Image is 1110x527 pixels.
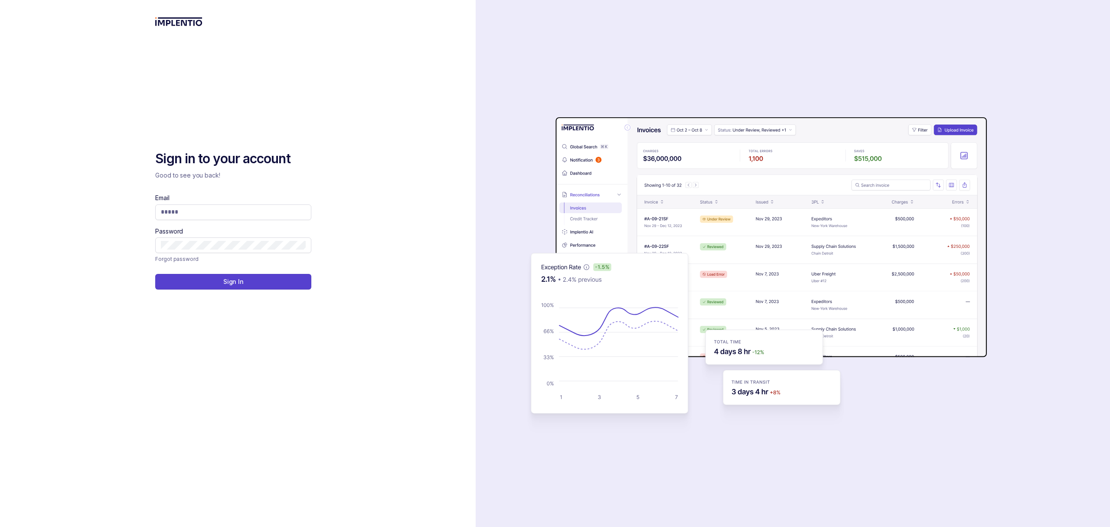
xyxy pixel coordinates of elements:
[155,171,311,180] p: Good to see you back!
[155,227,183,236] label: Password
[223,277,244,286] p: Sign In
[500,90,990,437] img: signin-background.svg
[155,274,311,290] button: Sign In
[155,255,198,263] a: Link Forgot password
[155,194,169,202] label: Email
[155,17,202,26] img: logo
[155,255,198,263] p: Forgot password
[155,150,311,168] h2: Sign in to your account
